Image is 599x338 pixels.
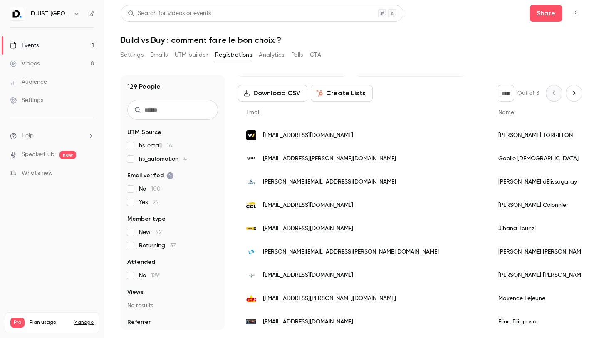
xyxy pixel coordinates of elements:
[170,243,176,249] span: 37
[263,271,353,280] span: [EMAIL_ADDRESS][DOMAIN_NAME]
[22,132,34,140] span: Help
[150,48,168,62] button: Emails
[127,318,151,326] span: Referrer
[530,5,562,22] button: Share
[490,217,594,240] div: Jihana Tounzi
[490,170,594,194] div: [PERSON_NAME] dElissagaray
[259,48,285,62] button: Analytics
[139,155,187,163] span: hs_automation
[246,319,256,325] img: nexton-consulting.com
[246,177,256,187] img: mirakl.com
[566,85,582,102] button: Next page
[238,85,307,102] button: Download CSV
[215,48,252,62] button: Registrations
[10,78,47,86] div: Audience
[246,224,256,234] img: tractafrictae.com
[263,224,353,233] span: [EMAIL_ADDRESS][DOMAIN_NAME]
[175,48,208,62] button: UTM builder
[490,287,594,310] div: Maxence Lejeune
[10,96,43,104] div: Settings
[263,318,353,326] span: [EMAIL_ADDRESS][DOMAIN_NAME]
[127,215,166,223] span: Member type
[127,258,155,266] span: Attended
[121,35,582,45] h1: Build vs Buy : comment faire le bon choix ?
[127,171,174,180] span: Email verified
[10,7,24,20] img: DJUST France
[263,248,439,256] span: [PERSON_NAME][EMAIL_ADDRESS][PERSON_NAME][DOMAIN_NAME]
[517,89,539,97] p: Out of 3
[59,151,76,159] span: new
[10,132,94,140] li: help-dropdown-opener
[84,170,94,177] iframe: Noticeable Trigger
[127,128,161,137] span: UTM Source
[167,143,172,149] span: 16
[490,310,594,333] div: Elina Filippova
[490,194,594,217] div: [PERSON_NAME] Colonnier
[263,131,353,140] span: [EMAIL_ADDRESS][DOMAIN_NAME]
[291,48,303,62] button: Polls
[10,318,25,328] span: Pro
[22,150,54,159] a: SpeakerHub
[139,241,176,250] span: Returning
[246,247,256,257] img: sonepar.fr
[121,48,144,62] button: Settings
[151,273,159,278] span: 129
[10,41,39,50] div: Events
[128,9,211,18] div: Search for videos or events
[127,288,144,296] span: Views
[490,263,594,287] div: [PERSON_NAME] [PERSON_NAME]
[310,48,321,62] button: CTA
[22,169,53,178] span: What's new
[490,124,594,147] div: [PERSON_NAME] TORRILLON
[127,301,218,310] p: No results
[139,271,159,280] span: No
[263,154,396,163] span: [EMAIL_ADDRESS][PERSON_NAME][DOMAIN_NAME]
[183,156,187,162] span: 4
[30,319,69,326] span: Plan usage
[311,85,373,102] button: Create Lists
[139,185,161,193] span: No
[156,229,162,235] span: 92
[139,198,159,206] span: Yes
[127,82,161,92] h1: 129 People
[246,130,256,140] img: webqam.fr
[490,147,594,170] div: Gaëlle [DEMOGRAPHIC_DATA]
[74,319,94,326] a: Manage
[490,240,594,263] div: [PERSON_NAME] [PERSON_NAME]
[151,186,161,192] span: 100
[246,154,256,164] img: djust.io
[246,270,256,280] img: expertises-galtier.fr
[31,10,70,18] h6: DJUST [GEOGRAPHIC_DATA]
[139,142,172,150] span: hs_email
[153,199,159,205] span: 29
[246,109,260,115] span: Email
[263,294,396,303] span: [EMAIL_ADDRESS][PERSON_NAME][DOMAIN_NAME]
[246,293,256,303] img: gifi.fr
[263,178,396,186] span: [PERSON_NAME][EMAIL_ADDRESS][DOMAIN_NAME]
[246,202,256,208] img: ccl.fr
[498,109,514,115] span: Name
[139,228,162,236] span: New
[263,201,353,210] span: [EMAIL_ADDRESS][DOMAIN_NAME]
[10,60,40,68] div: Videos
